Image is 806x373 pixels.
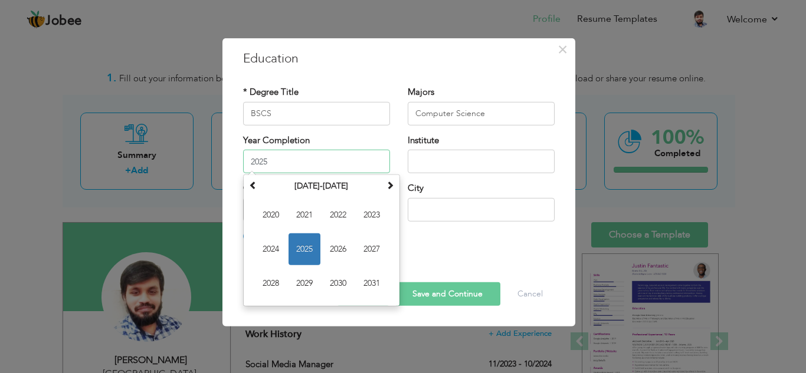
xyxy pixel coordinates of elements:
[260,177,383,195] th: Select Decade
[243,49,555,67] h3: Education
[356,233,388,265] span: 2027
[408,134,439,146] label: Institute
[255,233,287,265] span: 2024
[558,38,568,60] span: ×
[322,268,354,299] span: 2030
[322,233,354,265] span: 2026
[322,199,354,231] span: 2022
[289,199,320,231] span: 2021
[255,199,287,231] span: 2020
[356,268,388,299] span: 2031
[243,86,299,98] label: * Degree Title
[506,282,555,306] button: Cancel
[289,268,320,299] span: 2029
[408,86,434,98] label: Majors
[553,39,572,58] button: Close
[395,282,500,306] button: Save and Continue
[289,233,320,265] span: 2025
[408,182,424,194] label: City
[386,181,394,189] span: Next Decade
[243,134,310,146] label: Year Completion
[255,268,287,299] span: 2028
[356,199,388,231] span: 2023
[249,181,257,189] span: Previous Decade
